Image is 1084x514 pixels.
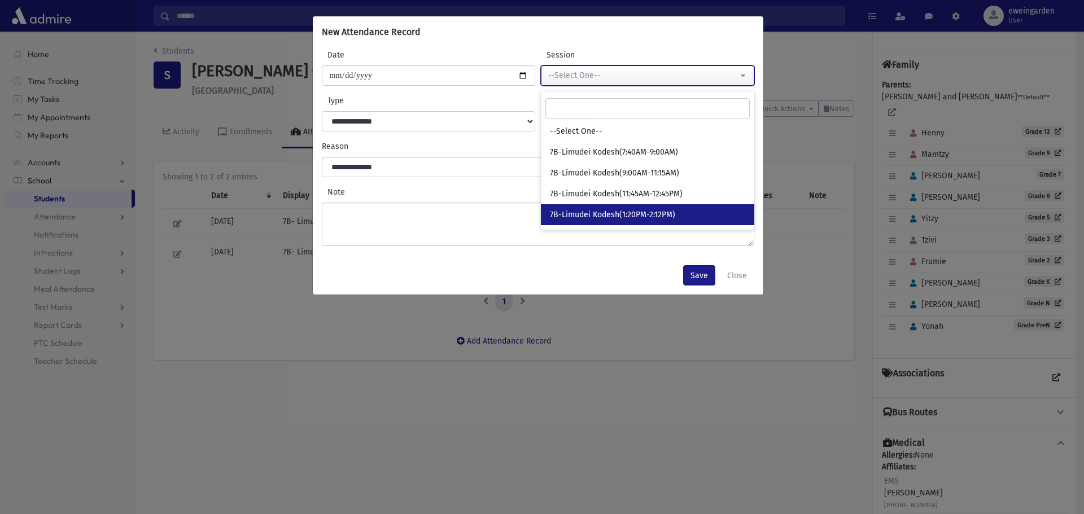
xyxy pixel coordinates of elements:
span: 7B-Limudei Kodesh(9:00AM-11:15AM) [550,168,679,179]
label: Reason [319,140,757,152]
input: Search [545,98,750,118]
button: Close [720,265,754,285]
label: Note [322,186,754,198]
button: Save [683,265,715,285]
button: --Select One-- [541,65,754,86]
h6: New Attendance Record [322,25,421,39]
span: 7B-Limudei Kodesh(11:45AM-12:45PM) [550,188,683,200]
label: Date [322,49,429,61]
span: 7B-Limudei Kodesh(7:40AM-9:00AM) [550,147,678,158]
div: --Select One-- [548,69,738,81]
span: --Select One-- [550,126,602,137]
label: Session [541,49,648,61]
label: Type [322,95,429,107]
span: 7B-Limudei Kodesh(1:20PM-2:12PM) [550,209,675,221]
